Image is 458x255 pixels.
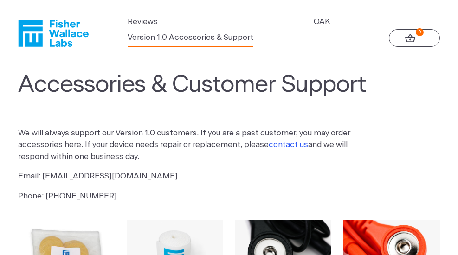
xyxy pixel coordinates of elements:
p: Phone: [PHONE_NUMBER] [18,190,365,202]
a: Reviews [128,16,158,28]
p: We will always support our Version 1.0 customers. If you are a past customer, you may order acces... [18,127,365,163]
a: Fisher Wallace [18,20,89,47]
strong: 0 [416,28,424,36]
a: Version 1.0 Accessories & Support [128,32,253,44]
a: 0 [389,29,440,47]
a: OAK [314,16,330,28]
h1: Accessories & Customer Support [18,70,439,113]
a: contact us [269,140,308,148]
p: Email: [EMAIL_ADDRESS][DOMAIN_NAME] [18,170,365,182]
